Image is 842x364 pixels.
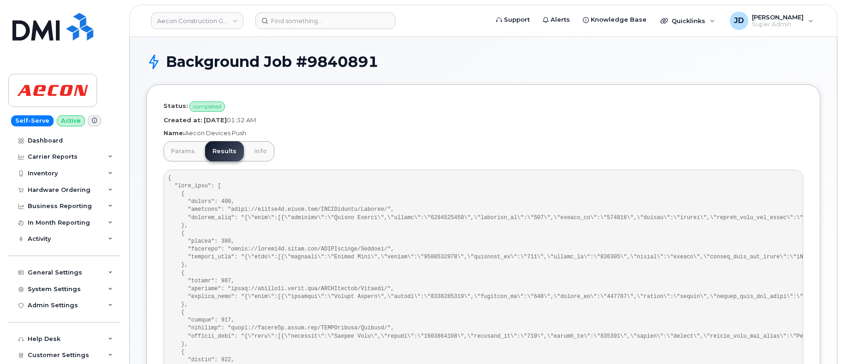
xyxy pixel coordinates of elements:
h1: Background Job #9840891 [166,54,820,70]
p: Aecon Devices Push [164,129,803,137]
span: completed [189,101,225,112]
a: Info [247,141,274,161]
a: Results [205,141,244,161]
strong: Created at: [164,116,202,124]
p: 01:32 AM [164,116,803,125]
strong: Status: [164,102,188,110]
strong: Name: [164,129,185,137]
a: Params [164,141,202,161]
strong: [DATE] [204,116,227,124]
